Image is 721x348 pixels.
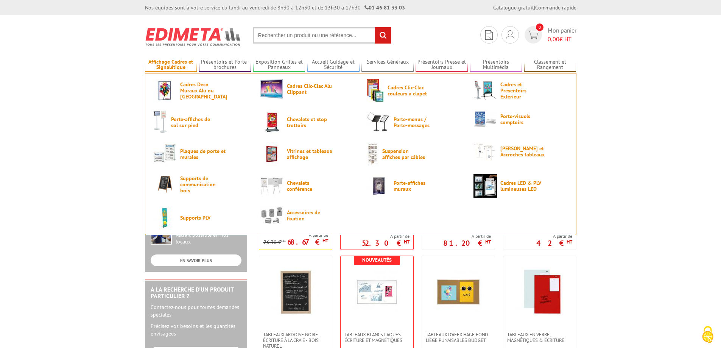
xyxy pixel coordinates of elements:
[515,267,564,317] img: Tableaux en verre, magnétiques & écriture
[271,267,320,317] img: Tableaux Ardoise Noire écriture à la craie - Bois Naturel
[151,286,241,300] h2: A la recherche d'un produit particulier ?
[260,142,355,166] a: Vitrines et tableaux affichage
[367,111,390,134] img: Porte-menus / Porte-messages
[153,174,177,194] img: Supports de communication bois
[698,325,717,344] img: Cookies (fenêtre modale)
[180,175,226,194] span: Supports de communication bois
[426,332,491,343] span: Tableaux d'affichage fond liège punaisables Budget
[500,180,546,192] span: Cadres LED & PLV lumineuses LED
[473,174,568,198] a: Cadres LED & PLV lumineuses LED
[260,206,283,225] img: Accessoires de fixation
[145,23,241,51] img: Edimeta
[341,332,413,343] a: Tableaux blancs laqués écriture et magnétiques
[263,232,328,238] span: A partir de
[281,238,286,243] sup: HT
[367,174,390,198] img: Porte-affiches muraux
[394,116,439,128] span: Porte-menus / Porte-messages
[443,241,491,245] p: 81.20 €
[263,240,286,245] p: 76.30 €
[473,79,497,102] img: Cadres et Présentoirs Extérieur
[153,206,248,229] a: Supports PLV
[253,27,391,44] input: Rechercher un produit ou une référence...
[153,142,177,166] img: Plaques de porte et murales
[260,79,283,99] img: Cadres Clic-Clac Alu Clippant
[362,233,410,239] span: A partir de
[367,79,461,102] a: Cadres Clic-Clac couleurs à clapet
[344,332,410,343] span: Tableaux blancs laqués écriture et magnétiques
[180,215,226,221] span: Supports PLV
[536,233,572,239] span: A partir de
[695,322,721,348] button: Cookies (fenêtre modale)
[153,79,177,102] img: Cadres Deco Muraux Alu ou Bois
[153,111,168,134] img: Porte-affiches de sol sur pied
[287,209,332,222] span: Accessoires de fixation
[524,59,576,71] a: Classement et Rangement
[473,111,568,128] a: Porte-visuels comptoirs
[253,59,305,71] a: Exposition Grilles et Panneaux
[493,4,534,11] a: Catalogue gratuit
[507,332,572,343] span: Tableaux en verre, magnétiques & écriture
[382,148,428,160] span: Suspension affiches par câbles
[352,267,402,317] img: Tableaux blancs laqués écriture et magnétiques
[548,35,576,44] span: € HT
[375,27,391,44] input: rechercher
[548,26,576,44] span: Mon panier
[485,239,491,245] sup: HT
[151,254,241,266] a: EN SAVOIR PLUS
[500,113,546,125] span: Porte-visuels comptoirs
[473,142,568,161] a: [PERSON_NAME] et Accroches tableaux
[361,59,414,71] a: Services Généraux
[153,142,248,166] a: Plaques de porte et murales
[362,257,392,263] b: Nouveautés
[367,111,461,134] a: Porte-menus / Porte-messages
[364,4,405,11] strong: 01 46 81 33 03
[307,59,360,71] a: Accueil Guidage et Sécurité
[171,116,216,128] span: Porte-affiches de sol sur pied
[473,79,568,102] a: Cadres et Présentoirs Extérieur
[260,79,355,99] a: Cadres Clic-Clac Alu Clippant
[493,4,576,11] div: |
[199,59,251,71] a: Présentoirs et Porte-brochures
[535,4,576,11] a: Commande rapide
[145,59,197,71] a: Affichage Cadres et Signalétique
[180,81,226,100] span: Cadres Deco Muraux Alu ou [GEOGRAPHIC_DATA]
[287,83,332,95] span: Cadres Clic-Clac Alu Clippant
[151,303,241,318] p: Contactez-nous pour toutes demandes spéciales
[536,241,572,245] p: 42 €
[394,180,439,192] span: Porte-affiches muraux
[536,23,543,31] span: 0
[260,206,355,225] a: Accessoires de fixation
[153,174,248,194] a: Supports de communication bois
[473,111,497,128] img: Porte-visuels comptoirs
[500,81,546,100] span: Cadres et Présentoirs Extérieur
[153,79,248,102] a: Cadres Deco Muraux Alu ou [GEOGRAPHIC_DATA]
[151,322,241,337] p: Précisez vos besoins et les quantités envisagées
[473,142,497,161] img: Cimaises et Accroches tableaux
[367,174,461,198] a: Porte-affiches muraux
[567,239,572,245] sup: HT
[153,206,177,229] img: Supports PLV
[422,332,495,343] a: Tableaux d'affichage fond liège punaisables Budget
[528,31,539,39] img: devis rapide
[367,142,379,166] img: Suspension affiches par câbles
[548,35,559,43] span: 0,00
[260,111,283,134] img: Chevalets et stop trottoirs
[260,174,355,198] a: Chevalets conférence
[473,174,497,198] img: Cadres LED & PLV lumineuses LED
[485,30,493,40] img: devis rapide
[500,145,546,158] span: [PERSON_NAME] et Accroches tableaux
[434,267,483,317] img: Tableaux d'affichage fond liège punaisables Budget
[367,79,384,102] img: Cadres Clic-Clac couleurs à clapet
[287,240,328,244] p: 68.67 €
[322,237,328,244] sup: HT
[523,26,576,44] a: devis rapide 0 Mon panier 0,00€ HT
[153,111,248,134] a: Porte-affiches de sol sur pied
[443,233,491,239] span: A partir de
[506,30,514,39] img: devis rapide
[287,148,332,160] span: Vitrines et tableaux affichage
[470,59,522,71] a: Présentoirs Multimédia
[145,4,405,11] div: Nos équipes sont à votre service du lundi au vendredi de 8h30 à 12h30 et de 13h30 à 17h30
[176,232,241,245] div: Retrait possible en nos locaux
[388,84,433,97] span: Cadres Clic-Clac couleurs à clapet
[260,174,283,198] img: Chevalets conférence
